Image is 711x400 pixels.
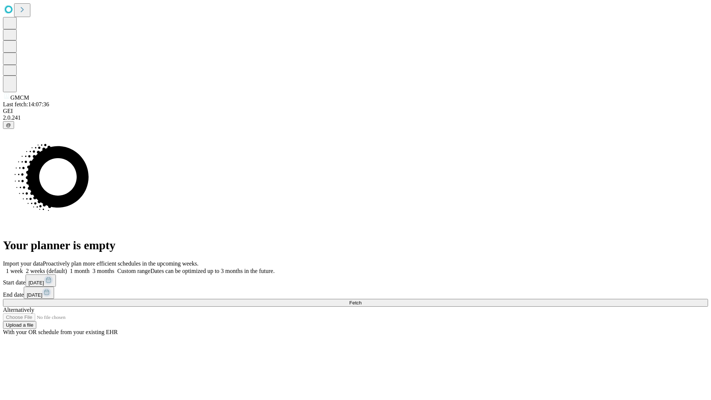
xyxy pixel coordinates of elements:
[3,114,708,121] div: 2.0.241
[3,121,14,129] button: @
[24,287,54,299] button: [DATE]
[27,292,42,298] span: [DATE]
[3,108,708,114] div: GEI
[3,307,34,313] span: Alternatively
[3,329,118,335] span: With your OR schedule from your existing EHR
[29,280,44,286] span: [DATE]
[6,268,23,274] span: 1 week
[117,268,150,274] span: Custom range
[349,300,361,306] span: Fetch
[26,274,56,287] button: [DATE]
[6,122,11,128] span: @
[3,260,43,267] span: Import your data
[10,94,29,101] span: GMCM
[43,260,198,267] span: Proactively plan more efficient schedules in the upcoming weeks.
[3,101,49,107] span: Last fetch: 14:07:36
[70,268,90,274] span: 1 month
[3,321,36,329] button: Upload a file
[3,239,708,252] h1: Your planner is empty
[3,287,708,299] div: End date
[26,268,67,274] span: 2 weeks (default)
[93,268,114,274] span: 3 months
[3,299,708,307] button: Fetch
[150,268,274,274] span: Dates can be optimized up to 3 months in the future.
[3,274,708,287] div: Start date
